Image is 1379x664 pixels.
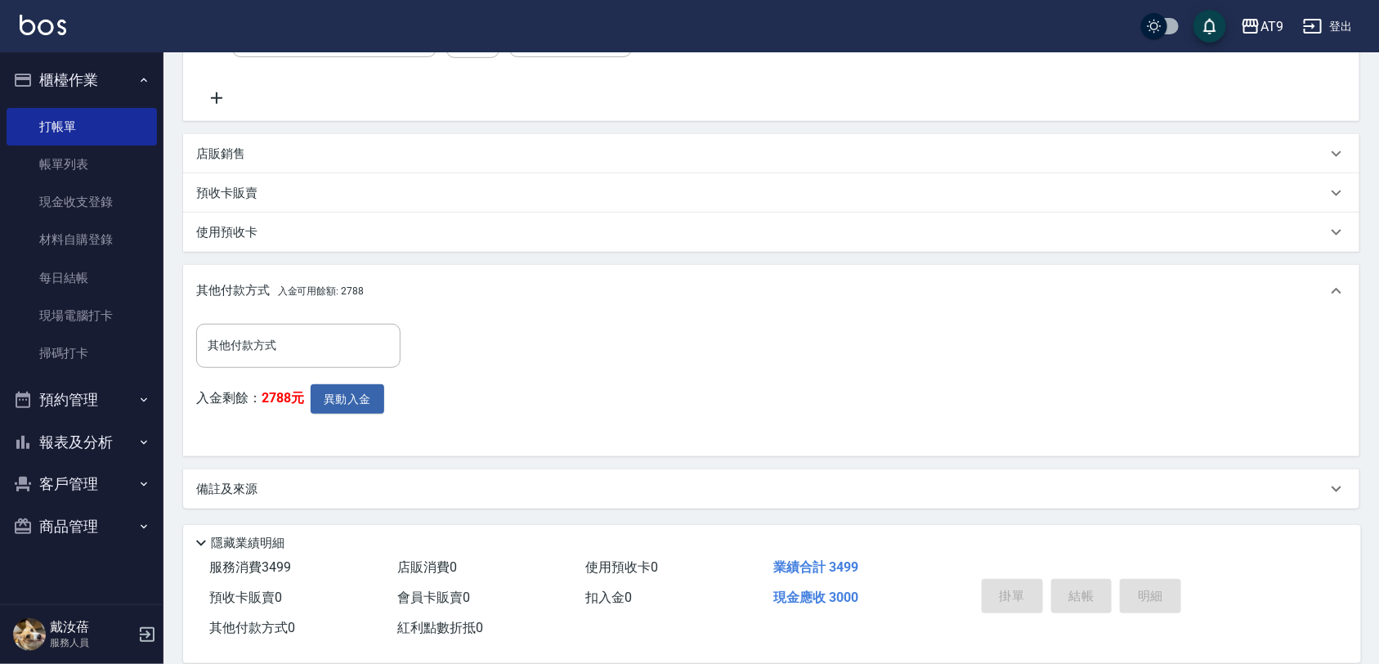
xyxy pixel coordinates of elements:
[7,421,157,464] button: 報表及分析
[50,619,133,635] h5: 戴汝蓓
[7,108,157,146] a: 打帳單
[278,285,364,297] span: 入金可用餘額: 2788
[183,265,1359,317] div: 其他付款方式入金可用餘額: 2788
[50,635,133,650] p: 服務人員
[7,463,157,505] button: 客戶管理
[196,224,257,241] p: 使用預收卡
[183,213,1359,252] div: 使用預收卡
[773,590,858,605] span: 現金應收 3000
[7,183,157,221] a: 現金收支登錄
[209,559,291,575] span: 服務消費 3499
[1296,11,1359,42] button: 登出
[7,505,157,548] button: 商品管理
[7,297,157,334] a: 現場電腦打卡
[7,379,157,421] button: 預約管理
[397,620,483,635] span: 紅利點數折抵 0
[773,559,858,575] span: 業績合計 3499
[397,590,470,605] span: 會員卡販賣 0
[211,535,284,552] p: 隱藏業績明細
[183,134,1359,173] div: 店販銷售
[585,559,658,575] span: 使用預收卡 0
[585,590,632,605] span: 扣入金 0
[7,259,157,297] a: 每日結帳
[262,390,304,406] strong: 2788元
[7,221,157,258] a: 材料自購登錄
[196,282,364,300] p: 其他付款方式
[7,146,157,183] a: 帳單列表
[7,59,157,101] button: 櫃檯作業
[209,620,295,635] span: 其他付款方式 0
[183,173,1359,213] div: 預收卡販賣
[13,618,46,651] img: Person
[196,390,304,407] p: 入金剩餘：
[1260,16,1283,37] div: AT9
[397,559,457,575] span: 店販消費 0
[7,334,157,372] a: 掃碼打卡
[196,146,245,163] p: 店販銷售
[196,481,257,498] p: 備註及來源
[311,384,384,415] button: 異動入金
[196,185,257,202] p: 預收卡販賣
[1193,10,1226,43] button: save
[1234,10,1290,43] button: AT9
[183,469,1359,509] div: 備註及來源
[20,15,66,35] img: Logo
[209,590,282,605] span: 預收卡販賣 0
